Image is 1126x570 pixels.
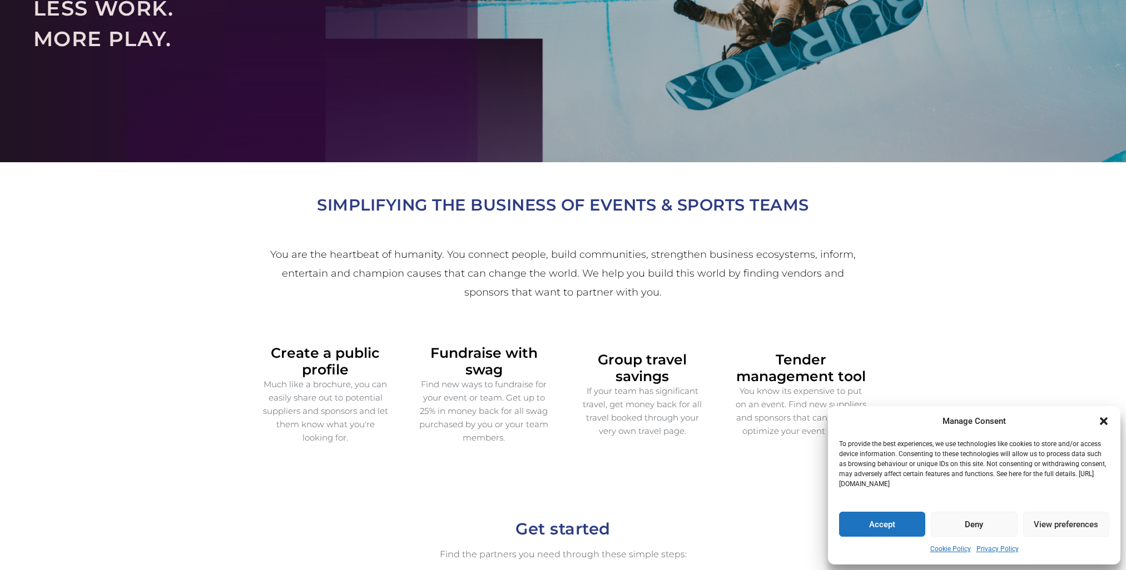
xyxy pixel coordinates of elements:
[267,245,860,302] h2: You are the heartbeat of humanity. You connect people, build communities, strengthen business eco...
[1098,416,1109,427] div: Close dialogue
[839,439,1108,489] p: To provide the best experiences, we use technologies like cookies to store and/or access device i...
[577,384,708,438] p: If your team has significant travel, get money back for all travel booked through your very own t...
[736,384,866,438] p: You know its expensive to put on an event. Find new suppliers and sponsors that can help you opti...
[252,191,875,218] h2: SIMPLIFYING THE BUSINESS OF EVENTS & SPORTS TEAMS
[598,351,687,384] span: Group travel savings
[419,378,549,444] p: Find new ways to fundraise for your event or team. Get up to 25% in money back for all swag purch...
[931,512,1017,537] button: Deny
[430,344,538,378] span: Fundraise with swag
[736,351,866,384] span: Tender management tool
[839,512,925,537] button: Accept
[943,414,1006,428] div: Manage Consent
[260,378,391,444] p: Much like a brochure, you can easily share out to potential suppliers and sponsors and let them k...
[1023,512,1109,537] button: View preferences
[271,344,380,378] span: Create a public profile
[252,515,875,542] h2: Get started
[930,542,971,556] a: Cookie Policy
[252,548,875,561] h5: Find the partners you need through these simple steps:
[976,542,1019,556] a: Privacy Policy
